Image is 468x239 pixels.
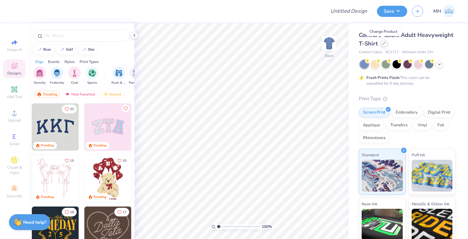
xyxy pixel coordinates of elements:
[359,31,453,47] span: Comfort Colors Adult Heavyweight T-Shirt
[53,69,60,77] img: Fraternity Image
[131,103,178,151] img: 5ee11766-d822-42f5-ad4e-763472bf8dcf
[402,50,434,55] span: Minimum Order: 24 +
[70,211,74,214] span: 18
[433,8,441,15] span: MH
[86,67,98,85] button: filter button
[84,155,131,202] img: 587403a7-0594-4a7f-b2bd-0ca67a3ff8dd
[80,59,99,65] div: Print Types
[33,67,46,85] button: filter button
[34,81,46,85] span: Sorority
[35,59,43,65] div: Orgs
[366,75,445,86] div: This color can be expedited for 5 day delivery.
[414,121,431,130] div: Vinyl
[366,75,400,80] strong: Fresh Prints Flash:
[433,121,448,130] div: Foil
[79,103,126,151] img: edfb13fc-0e43-44eb-bea2-bf7fc0dd67f9
[7,71,21,76] span: Designs
[41,195,54,200] div: Trending
[60,48,65,52] img: trend_line.gif
[68,67,81,85] div: filter for Club
[62,105,77,113] button: Like
[392,108,422,117] div: Embroidery
[359,133,390,143] div: Rhinestones
[129,67,144,85] div: filter for Parent's Weekend
[64,59,75,65] div: Styles
[70,108,74,111] span: 33
[433,5,455,18] a: MH
[131,155,178,202] img: e74243e0-e378-47aa-a400-bc6bcb25063a
[377,6,407,17] button: Save
[56,45,76,54] button: golf
[111,67,126,85] div: filter for Rush & Bid
[71,81,78,85] span: Club
[33,45,54,54] button: bear
[424,108,455,117] div: Digital Print
[89,69,96,77] img: Sports Image
[129,67,144,85] button: filter button
[103,92,108,96] img: Newest.gif
[362,151,379,158] span: Standard
[37,92,42,96] img: trending.gif
[33,67,46,85] div: filter for Sorority
[7,193,22,199] span: Decorate
[43,48,51,51] div: bear
[50,81,64,85] span: Fraternity
[7,94,22,99] span: Add Text
[123,159,126,162] span: 10
[122,105,130,112] button: Like
[115,69,123,77] img: Rush & Bid Image
[123,211,126,214] span: 17
[79,155,126,202] img: d12a98c7-f0f7-4345-bf3a-b9f1b718b86e
[10,141,19,146] span: Greek
[362,160,403,192] img: Standard
[36,69,43,77] img: Sorority Image
[412,160,453,192] img: Puff Ink
[23,219,46,225] strong: Need help?
[412,151,425,158] span: Puff Ink
[62,208,77,216] button: Like
[7,47,22,52] span: Image AI
[88,48,95,51] div: star
[50,67,64,85] button: filter button
[93,143,106,148] div: Trending
[386,50,399,55] span: # C1717
[325,53,333,59] div: Back
[66,48,73,51] div: golf
[87,81,97,85] span: Sports
[48,59,60,65] div: Events
[3,165,25,175] span: Clipart & logos
[111,81,126,85] span: Rush & Bid
[86,67,98,85] div: filter for Sports
[133,69,140,77] img: Parent's Weekend Image
[359,121,384,130] div: Applique
[32,103,79,151] img: 3b9aba4f-e317-4aa7-a679-c95a879539bd
[50,67,64,85] div: filter for Fraternity
[82,48,87,52] img: trend_line.gif
[32,155,79,202] img: 83dda5b0-2158-48ca-832c-f6b4ef4c4536
[8,118,21,123] span: Upload
[412,200,449,207] span: Metallic & Glitter Ink
[129,81,144,85] span: Parent's Weekend
[325,5,372,18] input: Untitled Design
[78,45,97,54] button: star
[41,143,54,148] div: Trending
[323,37,336,50] img: Back
[262,224,272,229] span: 100 %
[359,95,455,102] div: Print Type
[366,27,401,36] div: Change Product
[34,90,60,98] div: Trending
[93,195,106,200] div: Trending
[114,208,129,216] button: Like
[62,156,77,165] button: Like
[84,103,131,151] img: 9980f5e8-e6a1-4b4a-8839-2b0e9349023c
[71,69,78,77] img: Club Image
[100,90,124,98] div: Newest
[359,50,382,55] span: Comfort Colors
[362,200,377,207] span: Neon Ink
[386,121,412,130] div: Transfers
[68,67,81,85] button: filter button
[65,92,70,96] img: most_fav.gif
[443,5,455,18] img: Mitra Hegde
[359,108,390,117] div: Screen Print
[44,32,125,39] input: Try "Alpha"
